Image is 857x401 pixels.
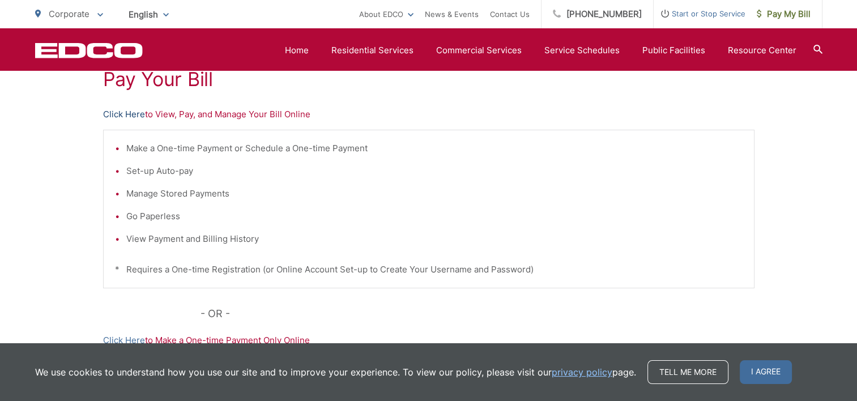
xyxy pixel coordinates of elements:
[490,7,530,21] a: Contact Us
[740,360,792,384] span: I agree
[552,365,612,379] a: privacy policy
[126,142,743,155] li: Make a One-time Payment or Schedule a One-time Payment
[757,7,811,21] span: Pay My Bill
[642,44,705,57] a: Public Facilities
[126,164,743,178] li: Set-up Auto-pay
[35,365,636,379] p: We use cookies to understand how you use our site and to improve your experience. To view our pol...
[120,5,177,24] span: English
[103,334,145,347] a: Click Here
[201,305,754,322] p: - OR -
[49,8,89,19] span: Corporate
[126,210,743,223] li: Go Paperless
[359,7,413,21] a: About EDCO
[103,108,754,121] p: to View, Pay, and Manage Your Bill Online
[331,44,413,57] a: Residential Services
[103,334,754,347] p: to Make a One-time Payment Only Online
[126,187,743,200] li: Manage Stored Payments
[436,44,522,57] a: Commercial Services
[103,68,754,91] h1: Pay Your Bill
[126,232,743,246] li: View Payment and Billing History
[103,108,145,121] a: Click Here
[425,7,479,21] a: News & Events
[728,44,796,57] a: Resource Center
[544,44,620,57] a: Service Schedules
[285,44,309,57] a: Home
[647,360,728,384] a: Tell me more
[35,42,143,58] a: EDCD logo. Return to the homepage.
[115,263,743,276] p: * Requires a One-time Registration (or Online Account Set-up to Create Your Username and Password)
